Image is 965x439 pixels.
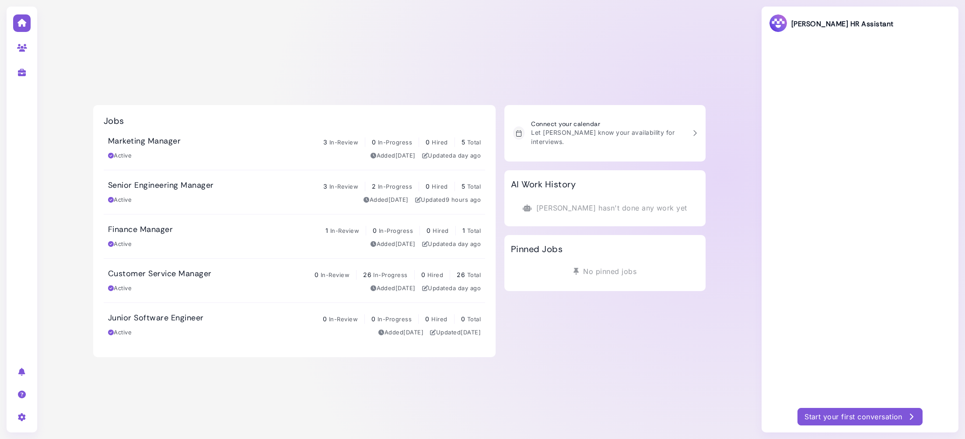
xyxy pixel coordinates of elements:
[461,329,481,336] time: Aug 28, 2025
[415,196,481,204] div: Updated
[531,128,685,146] p: Let [PERSON_NAME] know your availability for interviews.
[315,271,318,278] span: 0
[104,126,485,170] a: Marketing Manager 3 In-Review 0 In-Progress 0 Hired 5 Total Active Added[DATE] Updateda day ago
[432,139,448,146] span: Hired
[378,328,423,337] div: Added
[467,227,481,234] span: Total
[108,196,132,204] div: Active
[461,315,465,323] span: 0
[329,183,358,190] span: In-Review
[104,170,485,214] a: Senior Engineering Manager 3 In-Review 2 In-Progress 0 Hired 5 Total Active Added[DATE] Updated9 ...
[462,183,465,190] span: 5
[108,313,204,323] h3: Junior Software Engineer
[432,183,448,190] span: Hired
[457,271,465,278] span: 26
[462,227,465,234] span: 1
[427,227,430,234] span: 0
[104,116,124,126] h2: Jobs
[388,196,409,203] time: Aug 28, 2025
[373,227,377,234] span: 0
[108,181,213,190] h3: Senior Engineering Manager
[371,284,416,293] div: Added
[373,271,407,278] span: In-Progress
[108,137,181,146] h3: Marketing Manager
[108,240,132,249] div: Active
[395,240,416,247] time: Aug 28, 2025
[453,284,481,291] time: Sep 01, 2025
[372,183,376,190] span: 2
[467,316,481,323] span: Total
[108,225,173,235] h3: Finance Manager
[511,198,699,218] div: [PERSON_NAME] hasn't done any work yet
[371,315,375,323] span: 0
[511,263,699,280] div: No pinned jobs
[395,284,416,291] time: Aug 28, 2025
[422,240,481,249] div: Updated
[421,271,425,278] span: 0
[804,411,916,422] div: Start your first conversation
[403,329,423,336] time: Aug 28, 2025
[430,328,481,337] div: Updated
[797,408,923,425] button: Start your first conversation
[364,196,409,204] div: Added
[323,138,327,146] span: 3
[378,316,412,323] span: In-Progress
[509,116,701,151] a: Connect your calendar Let [PERSON_NAME] know your availability for interviews.
[425,315,429,323] span: 0
[108,269,212,279] h3: Customer Service Manager
[453,240,481,247] time: Sep 01, 2025
[104,259,485,302] a: Customer Service Manager 0 In-Review 26 In-Progress 0 Hired 26 Total Active Added[DATE] Updateda ...
[379,227,413,234] span: In-Progress
[372,138,376,146] span: 0
[446,196,481,203] time: Sep 02, 2025
[422,284,481,293] div: Updated
[108,328,132,337] div: Active
[769,14,893,34] h3: [PERSON_NAME] HR Assistant
[427,271,443,278] span: Hired
[395,152,416,159] time: Aug 28, 2025
[321,271,350,278] span: In-Review
[330,227,359,234] span: In-Review
[363,271,371,278] span: 26
[104,303,485,347] a: Junior Software Engineer 0 In-Review 0 In-Progress 0 Hired 0 Total Active Added[DATE] Updated[DATE]
[329,316,358,323] span: In-Review
[467,139,481,146] span: Total
[323,183,327,190] span: 3
[371,151,416,160] div: Added
[104,214,485,258] a: Finance Manager 1 In-Review 0 In-Progress 0 Hired 1 Total Active Added[DATE] Updateda day ago
[531,120,685,128] h3: Connect your calendar
[431,316,447,323] span: Hired
[426,183,430,190] span: 0
[467,271,481,278] span: Total
[422,151,481,160] div: Updated
[511,179,576,190] h2: AI Work History
[325,227,328,234] span: 1
[371,240,416,249] div: Added
[433,227,448,234] span: Hired
[378,183,412,190] span: In-Progress
[323,315,327,323] span: 0
[511,244,563,254] h2: Pinned Jobs
[467,183,481,190] span: Total
[462,138,465,146] span: 5
[329,139,358,146] span: In-Review
[426,138,430,146] span: 0
[108,284,132,293] div: Active
[378,139,412,146] span: In-Progress
[453,152,481,159] time: Sep 01, 2025
[108,151,132,160] div: Active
